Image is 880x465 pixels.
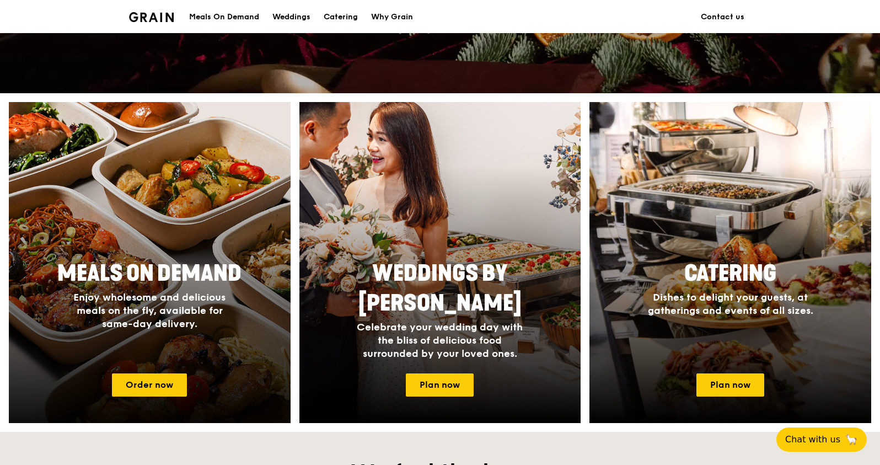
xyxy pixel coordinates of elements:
img: catering-card.e1cfaf3e.jpg [589,102,871,423]
img: Grain [129,12,174,22]
a: Why Grain [364,1,420,34]
span: Celebrate your wedding day with the bliss of delicious food surrounded by your loved ones. [357,321,523,360]
button: Chat with us🦙 [776,427,867,452]
a: Meals On DemandEnjoy wholesome and delicious meals on the fly, available for same-day delivery.Or... [9,102,291,423]
a: Weddings [266,1,317,34]
span: 🦙 [845,433,858,446]
a: Contact us [694,1,751,34]
a: CateringDishes to delight your guests, at gatherings and events of all sizes.Plan now [589,102,871,423]
div: Meals On Demand [189,1,259,34]
span: Meals On Demand [57,260,242,287]
span: Catering [684,260,776,287]
span: Chat with us [785,433,840,446]
div: Why Grain [371,1,413,34]
span: Dishes to delight your guests, at gatherings and events of all sizes. [648,291,813,317]
a: Order now [112,373,187,397]
span: Enjoy wholesome and delicious meals on the fly, available for same-day delivery. [73,291,226,330]
a: Plan now [696,373,764,397]
a: Catering [317,1,364,34]
div: Catering [324,1,358,34]
a: Weddings by [PERSON_NAME]Celebrate your wedding day with the bliss of delicious food surrounded b... [299,102,581,423]
span: Weddings by [PERSON_NAME] [358,260,522,317]
img: weddings-card.4f3003b8.jpg [299,102,581,423]
div: Weddings [272,1,310,34]
a: Plan now [406,373,474,397]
